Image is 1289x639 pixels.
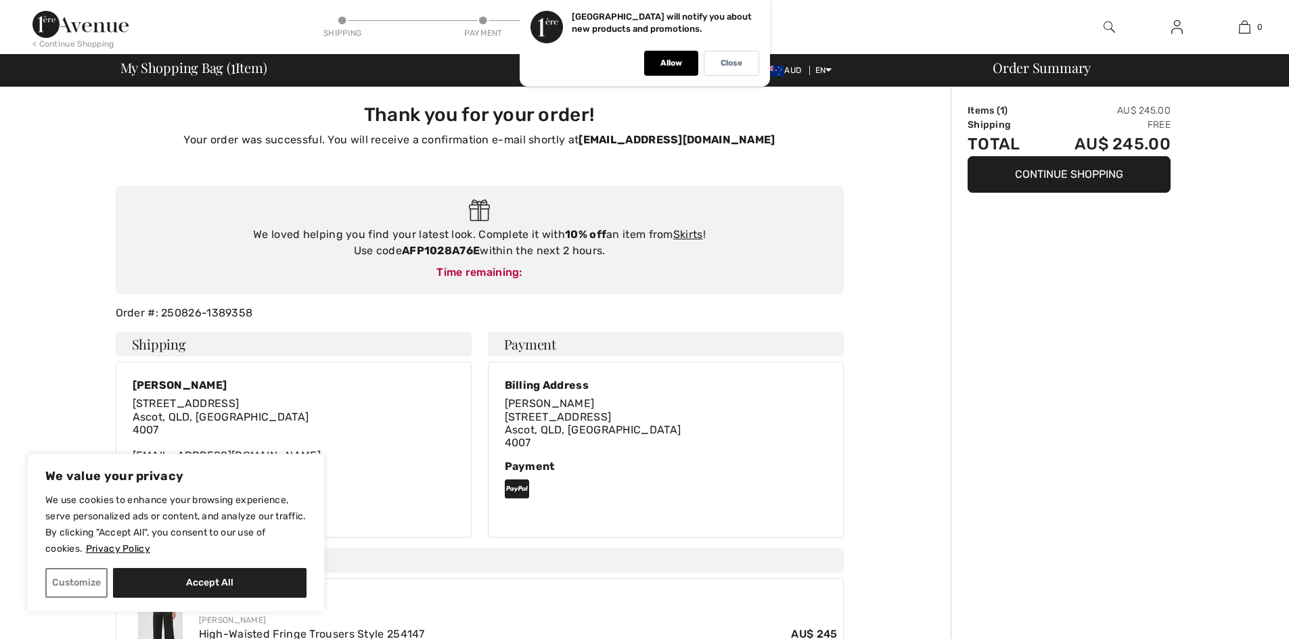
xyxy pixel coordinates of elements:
td: Total [968,132,1039,156]
td: Shipping [968,118,1039,132]
div: Order #: 250826-1389358 [108,305,852,321]
strong: AFP1028A76E [402,244,480,257]
span: [STREET_ADDRESS] Ascot, QLD, [GEOGRAPHIC_DATA] 4007 [133,397,309,435]
a: Sign In [1160,19,1194,36]
a: Privacy Policy [85,542,151,555]
div: Payment [505,460,827,473]
strong: [EMAIL_ADDRESS][DOMAIN_NAME] [579,133,775,146]
div: We value your privacy [27,454,325,612]
div: Order Summary [976,61,1281,74]
span: 1 [231,57,235,75]
p: [GEOGRAPHIC_DATA] will notify you about new products and promotions. [572,11,752,34]
span: 1 [1000,105,1004,116]
div: Shipping [322,27,363,39]
img: My Bag [1239,19,1250,35]
h4: Shipping [116,332,472,356]
h4: Payment [488,332,844,356]
img: Gift.svg [469,199,490,222]
span: EN [815,66,832,75]
span: 0 [1257,21,1263,33]
p: Your order was successful. You will receive a confirmation e-mail shortly at [124,132,836,148]
img: Australian Dollar [763,66,784,76]
p: Allow [660,58,682,68]
div: [PERSON_NAME] [133,379,321,392]
p: Close [721,58,742,68]
span: AUD [763,66,807,75]
td: AU$ 245.00 [1039,132,1171,156]
div: We loved helping you find your latest look. Complete it with an item from ! Use code within the n... [129,227,830,259]
p: We value your privacy [45,468,307,484]
h4: My Shopping Bag (1 Item) [116,548,844,573]
button: Accept All [113,568,307,598]
h3: Thank you for your order! [124,103,836,126]
span: My Shopping Bag ( Item) [120,61,267,74]
span: [PERSON_NAME] [505,397,595,410]
span: [STREET_ADDRESS] Ascot, QLD, [GEOGRAPHIC_DATA] 4007 [505,410,681,449]
img: search the website [1104,19,1115,35]
p: We use cookies to enhance your browsing experience, serve personalized ads or content, and analyz... [45,492,307,557]
button: Customize [45,568,108,598]
td: Items ( ) [968,103,1039,118]
img: 1ère Avenue [32,11,129,38]
div: Billing Address [505,379,681,392]
div: Time remaining: [129,264,830,281]
strong: 10% off [565,228,606,241]
div: [EMAIL_ADDRESS][DOMAIN_NAME] 61437931205 [133,397,321,475]
div: < Continue Shopping [32,38,114,50]
td: Free [1039,118,1171,132]
a: 0 [1211,19,1277,35]
a: Skirts [673,228,703,241]
button: Continue Shopping [968,156,1171,193]
img: My Info [1171,19,1183,35]
div: [PERSON_NAME] [199,614,838,626]
div: Payment [463,27,503,39]
td: AU$ 245.00 [1039,103,1171,118]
